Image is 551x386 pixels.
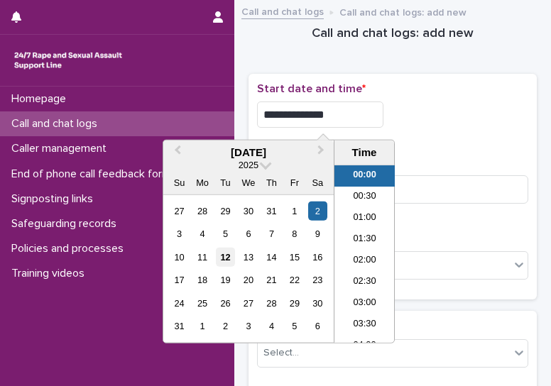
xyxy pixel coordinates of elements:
div: Choose Sunday, August 24th, 2025 [170,294,189,313]
p: Call and chat logs [6,117,109,131]
div: Choose Wednesday, August 13th, 2025 [239,248,258,267]
div: Choose Thursday, July 31st, 2025 [262,202,281,221]
div: Choose Friday, August 22nd, 2025 [285,270,304,289]
div: Choose Monday, July 28th, 2025 [192,202,212,221]
button: Previous Month [165,142,187,165]
div: Choose Tuesday, August 26th, 2025 [216,294,235,313]
div: Choose Tuesday, August 19th, 2025 [216,270,235,289]
div: Choose Wednesday, July 30th, 2025 [239,202,258,221]
div: Fr [285,173,304,192]
div: Choose Wednesday, August 27th, 2025 [239,294,258,313]
div: Choose Friday, August 8th, 2025 [285,224,304,243]
div: Su [170,173,189,192]
h1: Call and chat logs: add new [249,26,537,43]
div: Choose Monday, September 1st, 2025 [192,316,212,336]
div: Choose Tuesday, July 29th, 2025 [216,202,235,221]
li: 02:00 [334,250,395,272]
div: Choose Sunday, August 17th, 2025 [170,270,189,289]
p: Signposting links [6,192,104,206]
div: Choose Saturday, August 9th, 2025 [308,224,327,243]
p: Caller management [6,142,118,155]
div: Th [262,173,281,192]
li: 02:30 [334,272,395,293]
div: Choose Saturday, September 6th, 2025 [308,316,327,336]
a: Call and chat logs [241,3,324,19]
div: Time [338,146,391,159]
div: Tu [216,173,235,192]
p: Training videos [6,267,96,280]
div: Choose Thursday, August 28th, 2025 [262,294,281,313]
div: Choose Sunday, August 3rd, 2025 [170,224,189,243]
div: Choose Thursday, August 7th, 2025 [262,224,281,243]
div: [DATE] [163,146,334,159]
div: Choose Wednesday, August 6th, 2025 [239,224,258,243]
li: 03:00 [334,293,395,314]
li: 00:30 [334,187,395,208]
div: Choose Friday, August 1st, 2025 [285,202,304,221]
p: Homepage [6,92,77,106]
div: Select... [263,346,299,360]
li: 00:00 [334,165,395,187]
p: Safeguarding records [6,217,128,231]
div: Choose Thursday, August 14th, 2025 [262,248,281,267]
div: Choose Monday, August 18th, 2025 [192,270,212,289]
li: 03:30 [334,314,395,336]
img: rhQMoQhaT3yELyF149Cw [11,46,125,75]
li: 04:00 [334,336,395,357]
div: Sa [308,173,327,192]
div: Choose Wednesday, September 3rd, 2025 [239,316,258,336]
p: Call and chat logs: add new [339,4,467,19]
div: Choose Saturday, August 2nd, 2025 [308,202,327,221]
li: 01:30 [334,229,395,250]
div: Choose Tuesday, August 12th, 2025 [216,248,235,267]
p: Policies and processes [6,242,135,255]
div: month 2025-08 [168,199,329,338]
div: Mo [192,173,212,192]
div: Choose Tuesday, August 5th, 2025 [216,224,235,243]
div: Choose Saturday, August 16th, 2025 [308,248,327,267]
div: Choose Wednesday, August 20th, 2025 [239,270,258,289]
button: Next Month [311,142,334,165]
div: Choose Friday, August 29th, 2025 [285,294,304,313]
div: Choose Saturday, August 23rd, 2025 [308,270,327,289]
div: Choose Sunday, August 31st, 2025 [170,316,189,336]
div: Choose Monday, August 4th, 2025 [192,224,212,243]
div: Choose Thursday, September 4th, 2025 [262,316,281,336]
div: Choose Friday, August 15th, 2025 [285,248,304,267]
li: 01:00 [334,208,395,229]
div: Choose Sunday, July 27th, 2025 [170,202,189,221]
span: 2025 [239,160,258,170]
div: We [239,173,258,192]
div: Choose Tuesday, September 2nd, 2025 [216,316,235,336]
div: Choose Thursday, August 21st, 2025 [262,270,281,289]
div: Choose Friday, September 5th, 2025 [285,316,304,336]
div: Choose Sunday, August 10th, 2025 [170,248,189,267]
span: Start date and time [257,83,366,94]
div: Choose Monday, August 25th, 2025 [192,294,212,313]
div: Choose Saturday, August 30th, 2025 [308,294,327,313]
div: Choose Monday, August 11th, 2025 [192,248,212,267]
p: End of phone call feedback form [6,167,182,181]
